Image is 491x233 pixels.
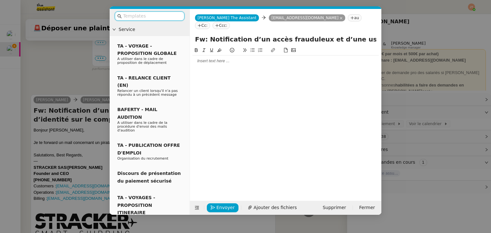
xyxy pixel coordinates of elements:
span: Discours de présentation du paiement sécurisé [117,171,181,183]
div: Service [110,23,190,36]
input: Templates [123,12,181,20]
button: Ajouter des fichiers [244,203,300,212]
span: Supprimer [323,204,346,211]
nz-tag: au [348,14,362,21]
span: [PERSON_NAME] The Assistant [198,16,256,20]
span: Fermer [359,204,375,211]
nz-tag: [EMAIL_ADDRESS][DOMAIN_NAME] [269,14,345,21]
nz-tag: Ccc: [213,22,230,29]
span: Ajouter des fichiers [253,204,297,211]
span: TA - VOYAGE - PROPOSITION GLOBALE [117,43,176,56]
span: Organisation du recrutement [117,156,168,161]
span: Envoyer [216,204,235,211]
button: Fermer [355,203,379,212]
span: Service [119,26,187,33]
button: Envoyer [207,203,238,212]
span: A utiliser dans le cadre de proposition de déplacement [117,57,167,65]
span: TA - VOYAGES - PROPOSITION ITINERAIRE [117,195,155,215]
span: TA - PUBLICATION OFFRE D'EMPLOI [117,143,180,155]
span: BAFERTY - MAIL AUDITION [117,107,157,119]
span: Relancer un client lorsqu'il n'a pas répondu à un précédent message [117,89,178,97]
button: Supprimer [319,203,350,212]
nz-tag: Cc: [195,22,210,29]
input: Subject [195,34,376,44]
span: TA - RELANCE CLIENT (EN) [117,75,171,88]
span: A utiliser dans le cadre de la procédure d'envoi des mails d'audition [117,121,168,132]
